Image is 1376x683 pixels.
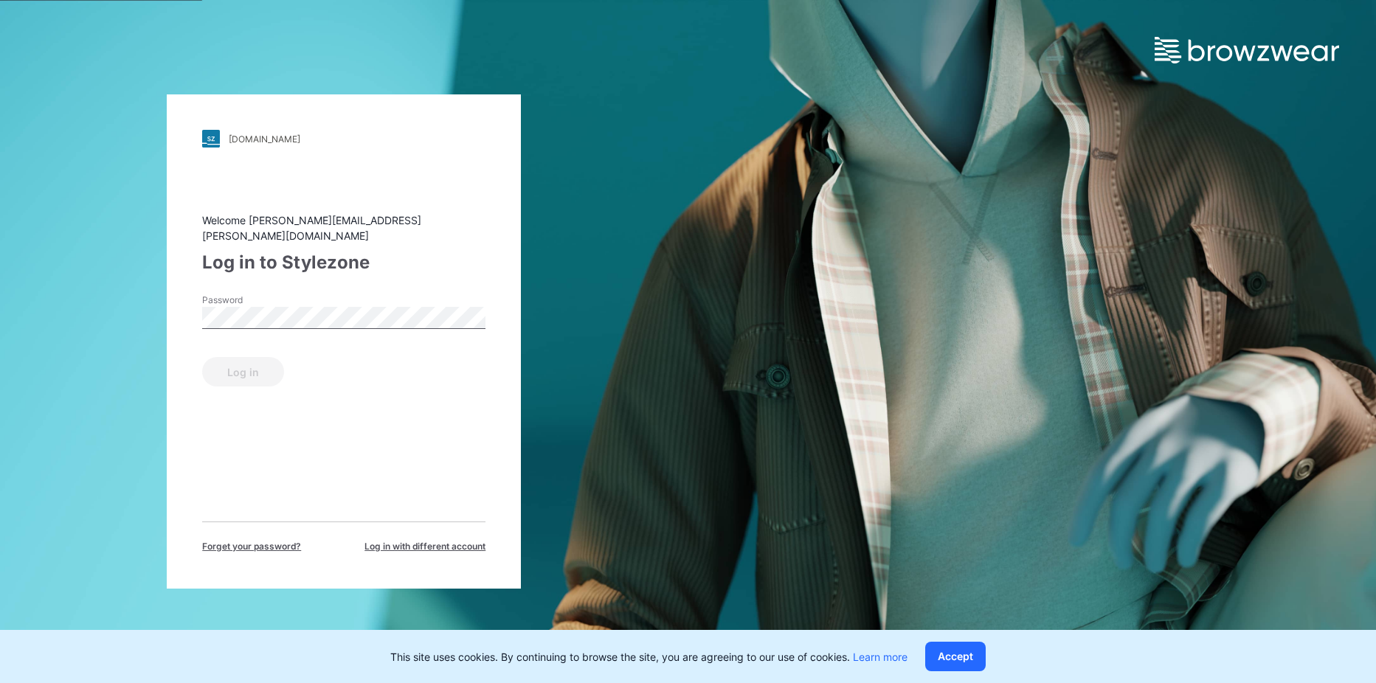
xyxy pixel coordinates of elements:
[853,651,907,663] a: Learn more
[1155,37,1339,63] img: browzwear-logo.e42bd6dac1945053ebaf764b6aa21510.svg
[202,212,485,243] div: Welcome [PERSON_NAME][EMAIL_ADDRESS][PERSON_NAME][DOMAIN_NAME]
[364,540,485,553] span: Log in with different account
[202,540,301,553] span: Forget your password?
[202,249,485,276] div: Log in to Stylezone
[202,294,305,307] label: Password
[202,130,220,148] img: stylezone-logo.562084cfcfab977791bfbf7441f1a819.svg
[390,649,907,665] p: This site uses cookies. By continuing to browse the site, you are agreeing to our use of cookies.
[229,134,300,145] div: [DOMAIN_NAME]
[202,130,485,148] a: [DOMAIN_NAME]
[925,642,986,671] button: Accept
